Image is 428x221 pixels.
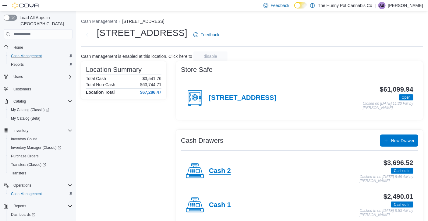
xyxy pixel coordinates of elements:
[11,127,31,134] button: Inventory
[9,190,44,198] a: Cash Management
[380,2,384,9] span: AB
[271,2,289,9] span: Feedback
[81,54,192,59] p: Cash management is enabled at this location. Click here to
[391,168,413,174] span: Cashed In
[380,86,413,93] h3: $61,099.94
[9,135,73,143] span: Inventory Count
[399,94,413,100] span: Open
[6,106,75,114] a: My Catalog (Classic)
[97,27,187,39] h1: [STREET_ADDRESS]
[6,169,75,177] button: Transfers
[388,2,423,9] p: [PERSON_NAME]
[6,52,75,60] button: Cash Management
[9,61,73,68] span: Reports
[9,106,52,114] a: My Catalog (Classic)
[209,94,276,102] h4: [STREET_ADDRESS]
[9,161,48,168] a: Transfers (Classic)
[11,171,26,176] span: Transfers
[378,2,386,9] div: Angeline Buck
[11,212,35,217] span: Dashboards
[122,19,164,24] button: [STREET_ADDRESS]
[181,66,213,73] h3: Store Safe
[86,82,115,87] h6: Total Non-Cash
[9,115,43,122] a: My Catalog (Beta)
[11,86,34,93] a: Customers
[9,211,73,218] span: Dashboards
[11,107,49,112] span: My Catalog (Classic)
[13,99,26,104] span: Catalog
[384,193,413,200] h3: $2,490.01
[17,15,73,27] span: Load All Apps in [GEOGRAPHIC_DATA]
[11,73,73,80] span: Users
[1,72,75,81] button: Users
[1,202,75,210] button: Reports
[9,135,39,143] a: Inventory Count
[140,82,161,87] p: $63,744.71
[9,52,73,60] span: Cash Management
[86,90,115,95] h4: Location Total
[6,152,75,160] button: Purchase Orders
[181,137,223,144] h3: Cash Drawers
[384,159,413,167] h3: $3,696.52
[375,2,376,9] p: |
[1,126,75,135] button: Inventory
[11,127,73,134] span: Inventory
[9,115,73,122] span: My Catalog (Beta)
[12,2,40,9] img: Cova
[11,162,46,167] span: Transfers (Classic)
[6,160,75,169] a: Transfers (Classic)
[209,201,231,209] h4: Cash 1
[1,43,75,51] button: Home
[81,29,93,41] button: Next
[11,73,25,80] button: Users
[11,44,26,51] a: Home
[11,202,73,210] span: Reports
[81,19,117,24] button: Cash Management
[363,102,413,110] p: Closed on [DATE] 11:20 PM by [PERSON_NAME]
[11,54,42,58] span: Cash Management
[380,135,418,147] button: New Drawer
[11,62,24,67] span: Reports
[201,32,219,38] span: Feedback
[402,95,411,100] span: Open
[11,145,61,150] span: Inventory Manager (Classic)
[9,190,73,198] span: Cash Management
[391,202,413,208] span: Cashed In
[9,170,73,177] span: Transfers
[13,128,28,133] span: Inventory
[11,202,29,210] button: Reports
[140,90,161,95] h4: $67,286.47
[9,144,64,151] a: Inventory Manager (Classic)
[11,191,42,196] span: Cash Management
[6,143,75,152] a: Inventory Manager (Classic)
[6,190,75,198] button: Cash Management
[11,137,37,142] span: Inventory Count
[360,209,413,217] p: Cashed In on [DATE] 8:53 AM by [PERSON_NAME]
[294,2,307,9] input: Dark Mode
[6,210,75,219] a: Dashboards
[209,167,231,175] h4: Cash 2
[11,116,41,121] span: My Catalog (Beta)
[13,45,23,50] span: Home
[6,60,75,69] button: Reports
[11,182,73,189] span: Operations
[394,168,411,174] span: Cashed In
[143,76,161,81] p: $3,541.76
[1,181,75,190] button: Operations
[394,202,411,207] span: Cashed In
[193,51,228,61] button: disable
[9,144,73,151] span: Inventory Manager (Classic)
[13,204,26,209] span: Reports
[1,97,75,106] button: Catalog
[13,74,23,79] span: Users
[318,2,372,9] p: The Hunny Pot Cannabis Co
[13,87,31,92] span: Customers
[9,161,73,168] span: Transfers (Classic)
[6,135,75,143] button: Inventory Count
[204,53,217,59] span: disable
[1,85,75,93] button: Customers
[9,153,73,160] span: Purchase Orders
[191,29,222,41] a: Feedback
[6,114,75,123] button: My Catalog (Beta)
